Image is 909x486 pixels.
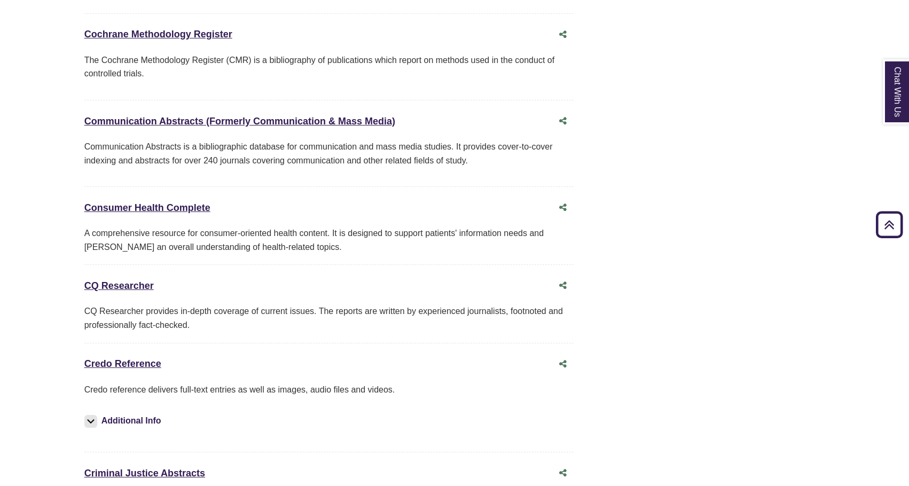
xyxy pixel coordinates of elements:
a: Criminal Justice Abstracts [84,468,205,479]
div: CQ Researcher provides in-depth coverage of current issues. The reports are written by experience... [84,304,574,332]
button: Share this database [552,198,574,218]
div: A comprehensive resource for consumer-oriented health content. It is designed to support patients... [84,226,574,254]
button: Share this database [552,111,574,131]
p: Communication Abstracts is a bibliographic database for communication and mass media studies. It ... [84,140,574,167]
a: CQ Researcher [84,280,154,291]
a: Cochrane Methodology Register [84,29,232,40]
a: Consumer Health Complete [84,202,210,213]
button: Additional Info [84,413,164,428]
p: The Cochrane Methodology Register (CMR) is a bibliography of publications which report on methods... [84,53,574,81]
button: Share this database [552,463,574,483]
button: Share this database [552,276,574,296]
a: Communication Abstracts (Formerly Communication & Mass Media) [84,116,395,127]
a: Credo Reference [84,358,161,369]
a: Back to Top [872,217,906,232]
button: Share this database [552,354,574,374]
button: Share this database [552,25,574,45]
p: Credo reference delivers full-text entries as well as images, audio files and videos. [84,383,574,397]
